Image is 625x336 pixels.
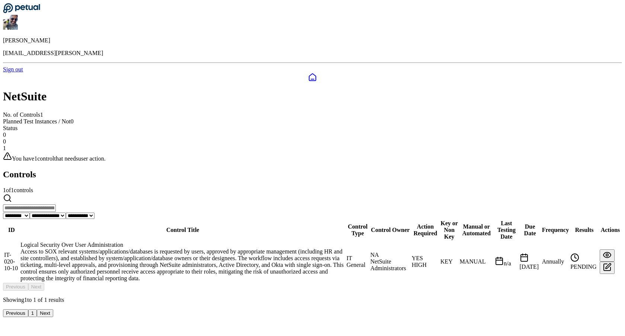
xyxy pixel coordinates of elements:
th: Results [570,220,599,240]
span: 1 [40,112,43,118]
div: HIGH [412,262,439,268]
span: Status [3,125,17,131]
nav: Pagination [3,309,622,317]
td: Annually [542,241,570,282]
th: Frequency [542,220,570,240]
div: MANUAL [459,258,493,265]
button: Previous [3,283,28,291]
div: n/a [495,256,518,267]
th: Actions [599,220,621,240]
p: [EMAIL_ADDRESS][PERSON_NAME] [3,50,622,56]
div: KEY [440,258,458,265]
th: Control Type [346,220,369,240]
span: 0 [3,132,6,138]
p: Showing to of results [3,297,622,303]
button: Next [28,283,44,291]
div: Access to SOX relevant systems/applications/databases is requested by users, approved by appropri... [20,248,345,282]
div: IT General [346,255,369,268]
a: Go to Dashboard [3,8,40,14]
a: Dashboard [3,73,622,82]
th: Manual or Automated [459,220,494,240]
th: Last Testing Date [494,220,518,240]
span: You have 1 control that need s user action. [12,155,106,162]
button: Previous [3,309,28,317]
img: Shekhar Khedekar [3,15,18,30]
span: No. of Controls [3,112,40,118]
div: Logical Security Over User Administration [20,242,345,248]
span: NA [371,252,379,258]
th: Due Date [519,220,541,240]
p: [PERSON_NAME] [3,37,622,44]
h2: Controls [3,169,622,180]
span: 1 [44,297,47,303]
span: Control Title [166,227,199,233]
button: Next [37,309,53,317]
td: IT-020-10-10 [4,241,19,282]
span: 0 [3,138,6,145]
h1: NetSuite [3,90,622,103]
div: PENDING [570,253,598,270]
span: 0 [71,118,74,125]
div: [DATE] [520,253,541,270]
span: 1 of 1 controls [3,187,33,193]
span: 1 [3,145,6,151]
button: 1 [28,309,37,317]
span: 1 [24,297,27,303]
a: Sign out [3,66,23,72]
div: NetSuite Administrators [371,258,410,272]
th: Key or Non Key [440,220,459,240]
span: Planned Test Instances / Not [3,118,71,125]
th: Control Owner [370,220,411,240]
span: 1 [33,297,36,303]
div: YES [412,255,439,262]
th: Action Required [411,220,439,240]
span: ID [8,227,15,233]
